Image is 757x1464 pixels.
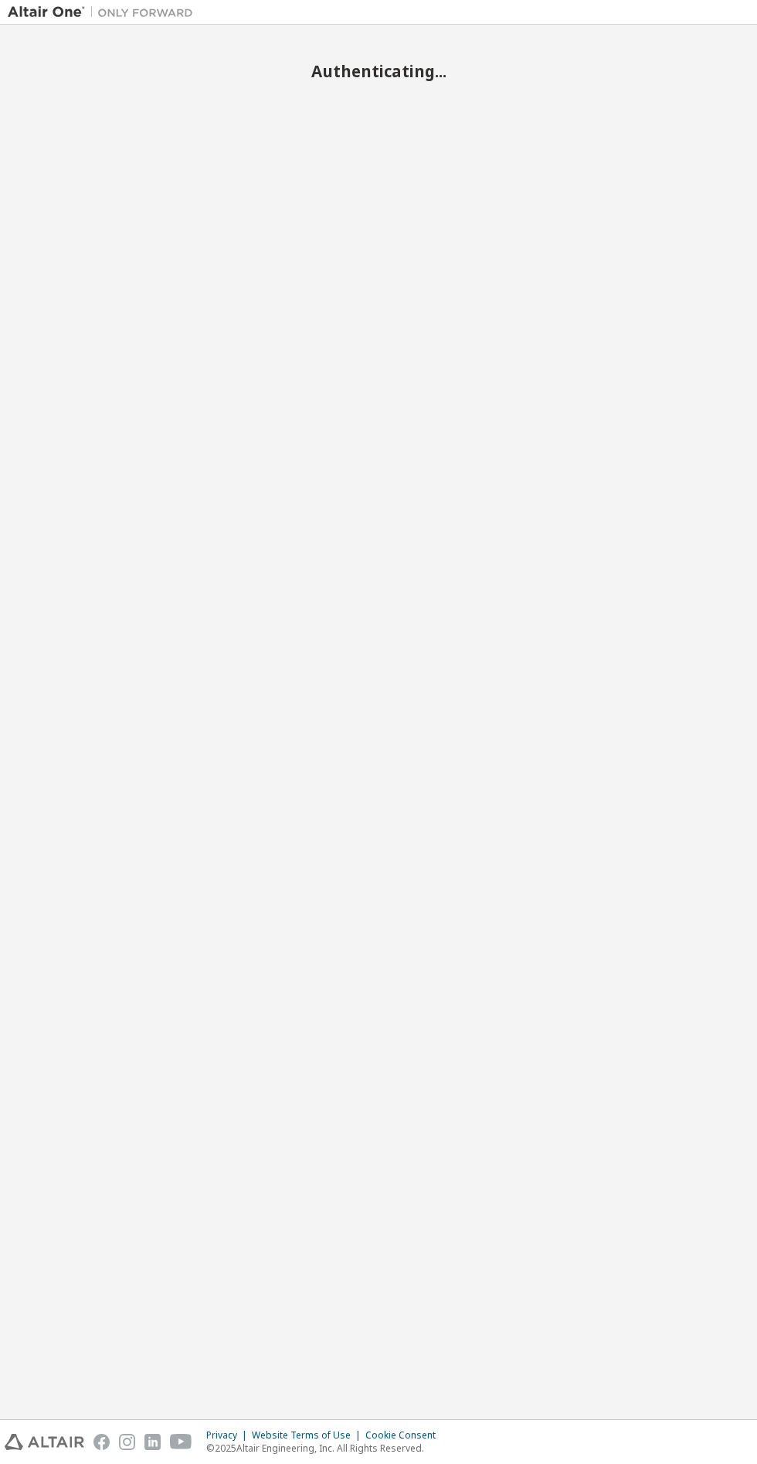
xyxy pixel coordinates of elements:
[170,1434,192,1450] img: youtube.svg
[8,61,749,81] h2: Authenticating...
[119,1434,135,1450] img: instagram.svg
[252,1429,365,1442] div: Website Terms of Use
[5,1434,84,1450] img: altair_logo.svg
[144,1434,161,1450] img: linkedin.svg
[365,1429,445,1442] div: Cookie Consent
[93,1434,110,1450] img: facebook.svg
[206,1442,445,1455] p: © 2025 Altair Engineering, Inc. All Rights Reserved.
[8,5,201,20] img: Altair One
[206,1429,252,1442] div: Privacy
